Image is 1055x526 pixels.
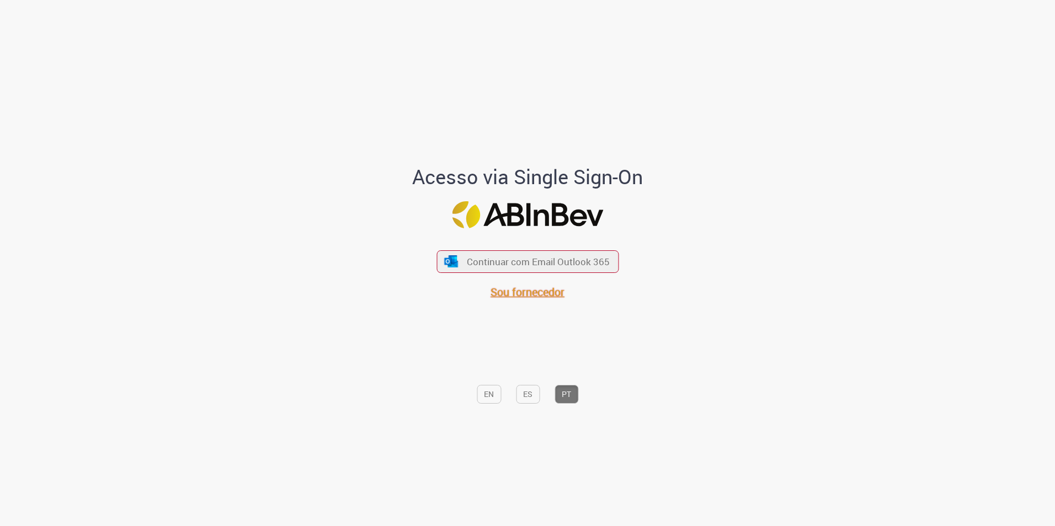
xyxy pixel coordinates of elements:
img: Logo ABInBev [452,201,603,228]
button: EN [477,385,501,404]
img: ícone Azure/Microsoft 360 [444,255,459,267]
button: ES [516,385,540,404]
button: PT [555,385,578,404]
a: Sou fornecedor [491,285,564,299]
button: ícone Azure/Microsoft 360 Continuar com Email Outlook 365 [436,250,619,273]
h1: Acesso via Single Sign-On [375,166,681,188]
span: Continuar com Email Outlook 365 [467,255,610,268]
